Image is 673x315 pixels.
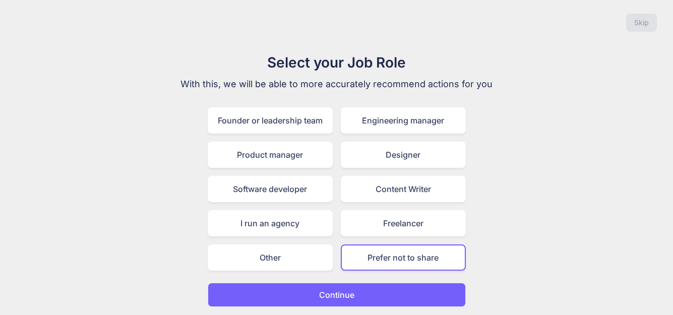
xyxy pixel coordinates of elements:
div: Freelancer [341,210,466,236]
div: Designer [341,142,466,168]
h1: Select your Job Role [167,52,506,73]
div: Content Writer [341,176,466,202]
div: Founder or leadership team [208,107,333,134]
div: Other [208,244,333,271]
div: Product manager [208,142,333,168]
div: Engineering manager [341,107,466,134]
p: With this, we will be able to more accurately recommend actions for you [167,77,506,91]
p: Continue [319,289,354,301]
div: I run an agency [208,210,333,236]
button: Skip [626,14,657,32]
div: Prefer not to share [341,244,466,271]
div: Software developer [208,176,333,202]
button: Continue [208,283,466,307]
